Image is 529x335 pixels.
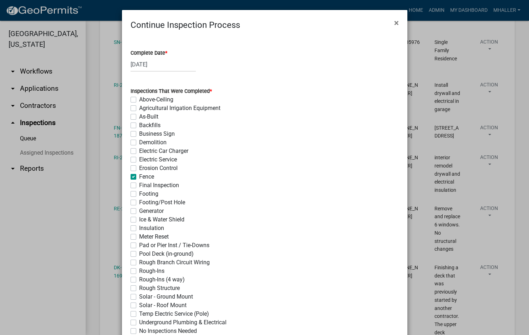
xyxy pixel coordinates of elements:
[131,19,240,31] h4: Continue Inspection Process
[139,310,209,318] label: Temp Electric Service (Pole)
[139,164,178,172] label: Erosion Control
[139,207,164,215] label: Generator
[131,51,167,56] label: Complete Date
[139,215,184,224] label: Ice & Water Shield
[139,190,158,198] label: Footing
[131,57,196,72] input: mm/dd/yyyy
[139,130,175,138] label: Business Sign
[139,258,210,267] label: Rough Branch Circuit Wiring
[139,104,220,112] label: Agricultural Irrigation Equipment
[139,301,187,310] label: Solar - Roof Mount
[139,138,167,147] label: Demolition
[139,292,193,301] label: Solar - Ground Mount
[139,241,209,250] label: Pad or Pier Inst / Tie-Downs
[139,275,185,284] label: Rough-Ins (4 way)
[139,267,164,275] label: Rough-Ins
[139,250,194,258] label: Pool Deck (in-ground)
[139,284,180,292] label: Rough Structure
[388,13,405,33] button: Close
[139,112,158,121] label: As-Built
[139,155,177,164] label: Electric Service
[139,172,154,181] label: Fence
[139,232,169,241] label: Meter Reset
[139,95,173,104] label: Above-Ceiling
[139,318,227,327] label: Underground Plumbing & Electrical
[139,181,179,190] label: Final Inspection
[139,121,161,130] label: Backfills
[394,18,399,28] span: ×
[139,198,185,207] label: Footing/Post Hole
[139,224,164,232] label: Insulation
[139,147,188,155] label: Electric Car Charger
[131,89,212,94] label: Inspections That Were Completed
